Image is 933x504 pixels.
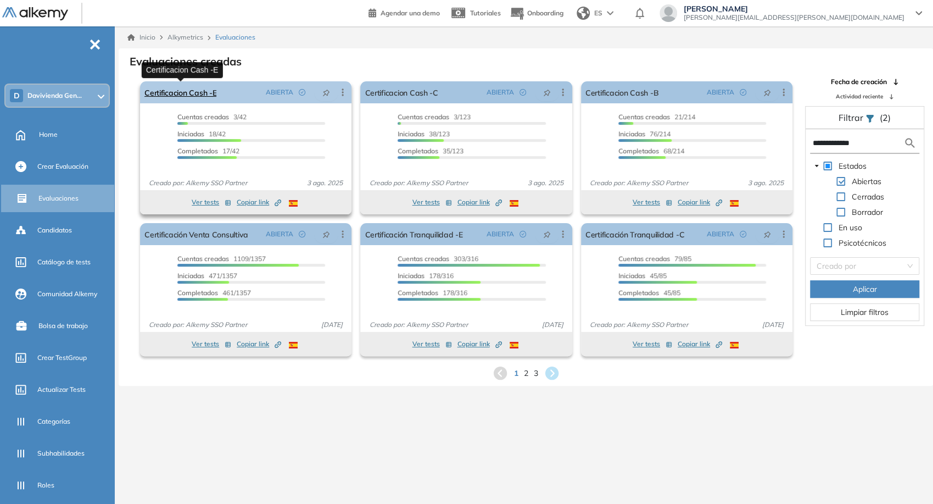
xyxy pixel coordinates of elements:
button: Aplicar [810,280,919,298]
span: Borrador [850,206,885,219]
span: Completados [398,289,438,297]
span: Completados [618,147,659,155]
span: 3 [534,368,538,379]
span: Cuentas creadas [398,113,449,121]
button: Ver tests [192,196,231,209]
a: Certificacion Cash -E [144,81,216,103]
img: search icon [903,136,917,150]
span: Estados [839,161,867,171]
button: pushpin [314,84,338,101]
button: pushpin [755,84,779,101]
span: Copiar link [457,339,502,349]
span: Iniciadas [177,272,204,280]
span: ABIERTA [266,229,293,239]
span: 18/42 [177,130,226,138]
a: Certificación Tranquilidad -C [585,223,684,245]
span: Agendar una demo [381,9,440,17]
span: ABIERTA [487,87,514,97]
span: [DATE] [538,320,568,330]
span: caret-down [814,163,819,169]
span: ABIERTA [487,229,514,239]
button: Limpiar filtros [810,303,919,321]
button: Ver tests [633,337,672,351]
span: check-circle [299,231,305,237]
span: Copiar link [678,197,722,207]
div: Certificacion Cash -E [142,62,223,78]
button: pushpin [314,225,338,243]
span: Comunidad Alkemy [37,289,97,299]
span: Cerradas [850,190,886,203]
span: Evaluaciones [215,32,255,42]
h3: Evaluaciones creadas [130,55,242,68]
span: En uso [839,223,862,232]
span: [DATE] [758,320,788,330]
span: Completados [618,289,659,297]
span: pushpin [543,88,551,97]
button: Ver tests [192,337,231,351]
span: check-circle [519,231,526,237]
span: 2 [524,368,528,379]
button: Copiar link [678,337,722,351]
img: ESP [289,200,298,207]
img: world [577,7,590,20]
span: check-circle [299,89,305,96]
span: Iniciadas [618,130,645,138]
span: Roles [37,480,54,490]
button: pushpin [755,225,779,243]
button: Ver tests [412,196,452,209]
span: Onboarding [527,9,563,17]
span: 35/123 [398,147,463,155]
img: arrow [607,11,613,15]
span: Creado por: Alkemy SSO Partner [585,178,692,188]
span: [DATE] [317,320,347,330]
span: Creado por: Alkemy SSO Partner [365,178,472,188]
span: Iniciadas [398,272,424,280]
span: 178/316 [398,272,454,280]
span: Iniciadas [618,272,645,280]
span: 68/214 [618,147,684,155]
span: Completados [177,147,218,155]
span: 45/85 [618,289,680,297]
span: check-circle [740,89,746,96]
span: ABIERTA [707,229,734,239]
span: Iniciadas [177,130,204,138]
button: Copiar link [678,196,722,209]
button: pushpin [535,84,559,101]
button: Ver tests [412,337,452,351]
span: Psicotécnicos [836,236,889,250]
span: Aplicar [853,283,877,295]
span: Crear TestGroup [37,353,87,363]
span: ABIERTA [266,87,293,97]
span: pushpin [543,230,551,239]
span: Borrador [852,207,883,217]
span: Abiertas [852,176,881,186]
span: Cuentas creadas [618,113,670,121]
span: Copiar link [237,197,281,207]
span: Crear Evaluación [37,162,88,171]
span: 471/1357 [177,272,237,280]
span: ES [594,8,602,18]
span: Cuentas creadas [398,254,449,263]
span: Cuentas creadas [618,254,670,263]
span: Creado por: Alkemy SSO Partner [365,320,472,330]
span: 3 ago. 2025 [523,178,568,188]
span: Evaluaciones [38,193,79,203]
button: Copiar link [457,196,502,209]
span: 461/1357 [177,289,251,297]
button: Copiar link [237,337,281,351]
span: pushpin [763,230,771,239]
span: En uso [836,221,864,234]
span: Bolsa de trabajo [38,321,88,331]
span: 178/316 [398,289,467,297]
span: Completados [177,289,218,297]
span: Davivienda Gen... [27,91,82,100]
span: 1109/1357 [177,254,266,263]
span: Fecha de creación [831,77,887,87]
span: pushpin [763,88,771,97]
span: 17/42 [177,147,239,155]
button: Copiar link [237,196,281,209]
span: Home [39,130,58,140]
span: Categorías [37,417,70,427]
button: Ver tests [633,196,672,209]
span: Estados [836,159,869,173]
